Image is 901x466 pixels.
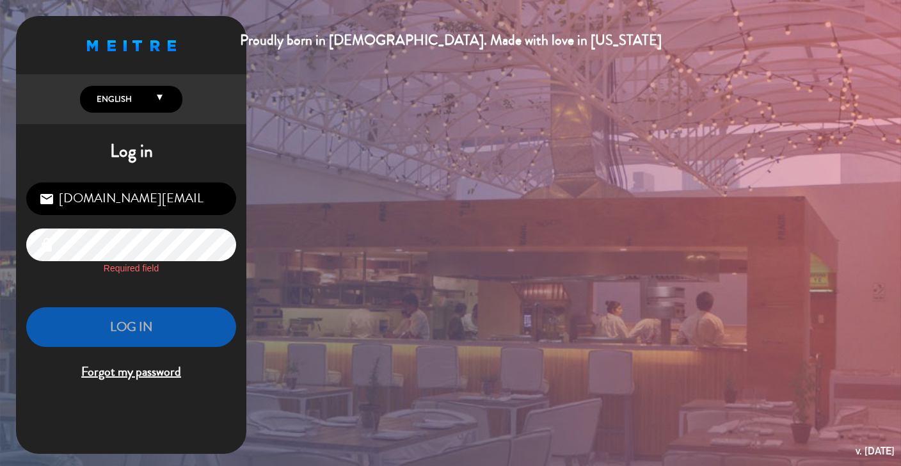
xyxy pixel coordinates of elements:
[26,182,236,215] input: Email
[26,362,236,383] span: Forgot my password
[26,261,236,276] label: Required field
[39,191,54,207] i: email
[39,237,54,253] i: lock
[93,93,132,106] span: English
[16,141,246,163] h1: Log in
[26,307,236,348] button: LOG IN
